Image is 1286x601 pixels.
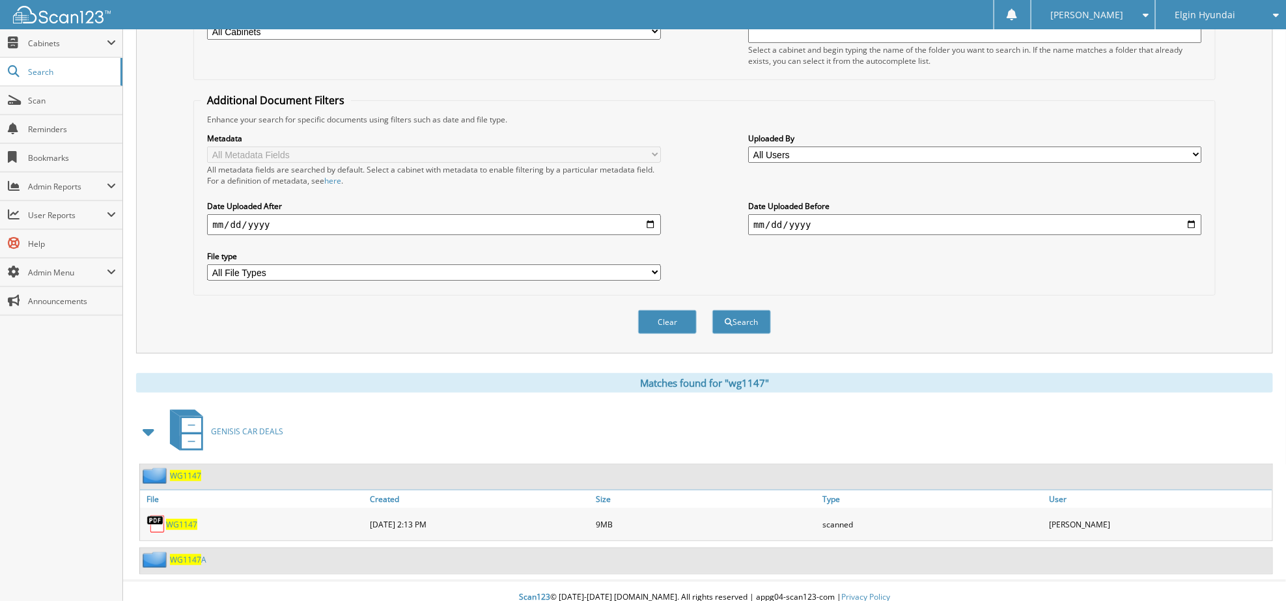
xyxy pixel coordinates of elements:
[170,554,206,565] a: WG1147A
[28,152,116,163] span: Bookmarks
[748,44,1201,66] div: Select a cabinet and begin typing the name of the folder you want to search in. If the name match...
[28,296,116,307] span: Announcements
[207,164,660,186] div: All metadata fields are searched by default. Select a cabinet with metadata to enable filtering b...
[28,181,107,192] span: Admin Reports
[170,554,201,565] span: WG1147
[143,468,170,484] img: folder2.png
[201,114,1208,125] div: Enhance your search for specific documents using filters such as date and file type.
[1175,11,1236,19] span: Elgin Hyundai
[166,519,197,530] a: WG1147
[748,214,1201,235] input: end
[748,201,1201,212] label: Date Uploaded Before
[28,66,114,77] span: Search
[140,490,367,508] a: File
[143,552,170,568] img: folder2.png
[136,373,1273,393] div: Matches found for "wg1147"
[28,124,116,135] span: Reminders
[207,133,660,144] label: Metadata
[28,95,116,106] span: Scan
[367,490,593,508] a: Created
[324,175,341,186] a: here
[207,214,660,235] input: start
[638,310,697,334] button: Clear
[748,133,1201,144] label: Uploaded By
[593,490,820,508] a: Size
[28,210,107,221] span: User Reports
[28,238,116,249] span: Help
[1046,511,1272,537] div: [PERSON_NAME]
[207,201,660,212] label: Date Uploaded After
[207,251,660,262] label: File type
[1221,538,1286,601] iframe: Chat Widget
[201,93,351,107] legend: Additional Document Filters
[819,490,1046,508] a: Type
[593,511,820,537] div: 9MB
[712,310,771,334] button: Search
[13,6,111,23] img: scan123-logo-white.svg
[1050,11,1123,19] span: [PERSON_NAME]
[28,38,107,49] span: Cabinets
[147,514,166,534] img: PDF.png
[1046,490,1272,508] a: User
[819,511,1046,537] div: scanned
[162,406,283,457] a: GENISIS CAR DEALS
[170,470,201,481] a: WG1147
[211,426,283,437] span: GENISIS CAR DEALS
[367,511,593,537] div: [DATE] 2:13 PM
[28,267,107,278] span: Admin Menu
